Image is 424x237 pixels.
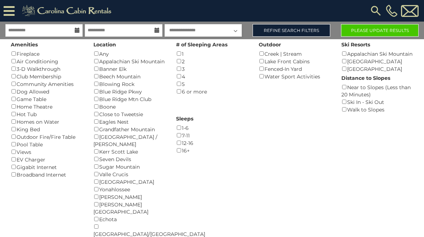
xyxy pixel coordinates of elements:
[11,163,83,171] div: Gigabit Internet
[11,133,83,141] div: Outdoor Fire/Fire Table
[341,41,370,48] label: Ski Resorts
[11,95,83,103] div: Game Table
[341,65,413,73] div: [GEOGRAPHIC_DATA]
[176,147,248,154] div: 16+
[93,65,165,73] div: Banner Elk
[93,201,165,215] div: [PERSON_NAME][GEOGRAPHIC_DATA]
[93,155,165,163] div: Seven Devils
[11,141,83,148] div: Pool Table
[11,58,83,65] div: Air Conditioning
[11,50,83,58] div: Fireplace
[11,73,83,80] div: Club Membership
[341,83,413,98] div: Near to Slopes (Less than 20 Minutes)
[176,50,248,58] div: 1
[369,4,382,17] img: search-regular.svg
[93,163,165,170] div: Sugar Mountain
[11,41,38,48] label: Amenities
[11,156,83,163] div: EV Charger
[341,58,413,65] div: [GEOGRAPHIC_DATA]
[93,193,165,201] div: [PERSON_NAME]
[11,171,83,178] div: Broadband Internet
[93,110,165,118] div: Close to Tweetsie
[93,215,165,223] div: Echota
[11,65,83,73] div: 3-D Walkthrough
[253,24,330,37] a: Refine Search Filters
[18,4,117,18] img: Khaki-logo.png
[176,41,227,48] label: # of Sleeping Areas
[93,186,165,193] div: Yonahlossee
[341,106,413,113] div: Walk to Slopes
[259,50,331,58] div: Creek | Stream
[176,132,248,139] div: 7-11
[11,103,83,110] div: Home Theatre
[93,118,165,126] div: Eagles Nest
[176,139,248,147] div: 12-16
[11,148,83,156] div: Views
[176,80,248,88] div: 5
[93,58,165,65] div: Appalachian Ski Mountain
[93,41,116,48] label: Location
[93,88,165,95] div: Blue Ridge Pkwy
[11,126,83,133] div: King Bed
[259,73,331,80] div: Water Sport Activities
[176,124,248,132] div: 1-6
[176,65,248,73] div: 3
[93,170,165,178] div: Valle Crucis
[93,133,165,148] div: [GEOGRAPHIC_DATA] / [PERSON_NAME]
[176,88,248,95] div: 6 or more
[176,58,248,65] div: 2
[341,50,413,58] div: Appalachian Ski Mountain
[11,118,83,126] div: Homes on Water
[93,80,165,88] div: Blowing Rock
[93,148,165,155] div: Kerr Scott Lake
[93,95,165,103] div: Blue Ridge Mtn Club
[93,126,165,133] div: Grandfather Mountain
[259,41,281,48] label: Outdoor
[11,110,83,118] div: Hot Tub
[384,5,399,17] a: [PHONE_NUMBER]
[259,65,331,73] div: Fenced-In Yard
[176,115,193,122] label: Sleeps
[93,50,165,58] div: Any
[93,178,165,186] div: [GEOGRAPHIC_DATA]
[341,24,419,37] button: Please Update Results
[11,88,83,95] div: Dog Allowed
[93,103,165,110] div: Boone
[341,74,390,82] label: Distance to Slopes
[341,98,413,106] div: Ski In - Ski Out
[93,73,165,80] div: Beech Mountain
[259,58,331,65] div: Lake Front Cabins
[176,73,248,80] div: 4
[11,80,83,88] div: Community Amenities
